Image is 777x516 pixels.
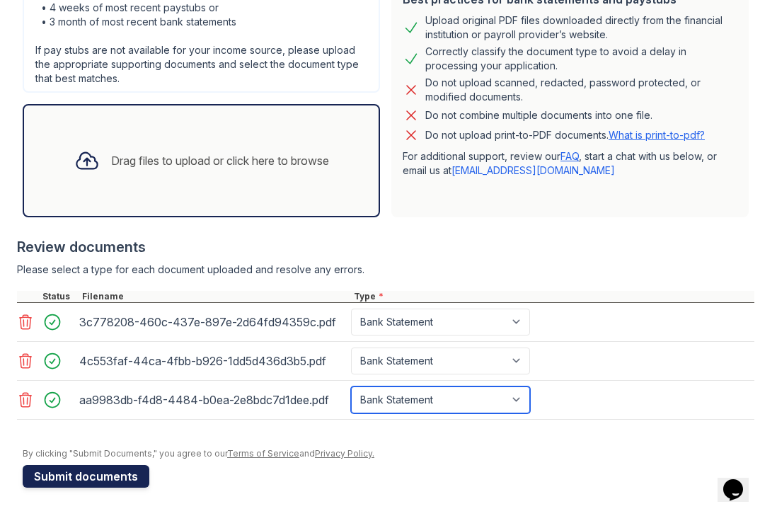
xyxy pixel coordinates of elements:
[17,237,754,257] div: Review documents
[451,164,615,176] a: [EMAIL_ADDRESS][DOMAIN_NAME]
[40,291,79,302] div: Status
[425,128,705,142] p: Do not upload print-to-PDF documents.
[23,448,754,459] div: By clicking "Submit Documents," you agree to our and
[79,311,345,333] div: 3c778208-460c-437e-897e-2d64fd94359c.pdf
[718,459,763,502] iframe: chat widget
[111,152,329,169] div: Drag files to upload or click here to browse
[79,389,345,411] div: aa9983db-f4d8-4484-b0ea-2e8bdc7d1dee.pdf
[560,150,579,162] a: FAQ
[425,13,737,42] div: Upload original PDF files downloaded directly from the financial institution or payroll provider’...
[17,263,754,277] div: Please select a type for each document uploaded and resolve any errors.
[425,76,737,104] div: Do not upload scanned, redacted, password protected, or modified documents.
[23,465,149,488] button: Submit documents
[351,291,754,302] div: Type
[227,448,299,459] a: Terms of Service
[79,350,345,372] div: 4c553faf-44ca-4fbb-b926-1dd5d436d3b5.pdf
[403,149,737,178] p: For additional support, review our , start a chat with us below, or email us at
[315,448,374,459] a: Privacy Policy.
[425,107,652,124] div: Do not combine multiple documents into one file.
[425,45,737,73] div: Correctly classify the document type to avoid a delay in processing your application.
[79,291,351,302] div: Filename
[609,129,705,141] a: What is print-to-pdf?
